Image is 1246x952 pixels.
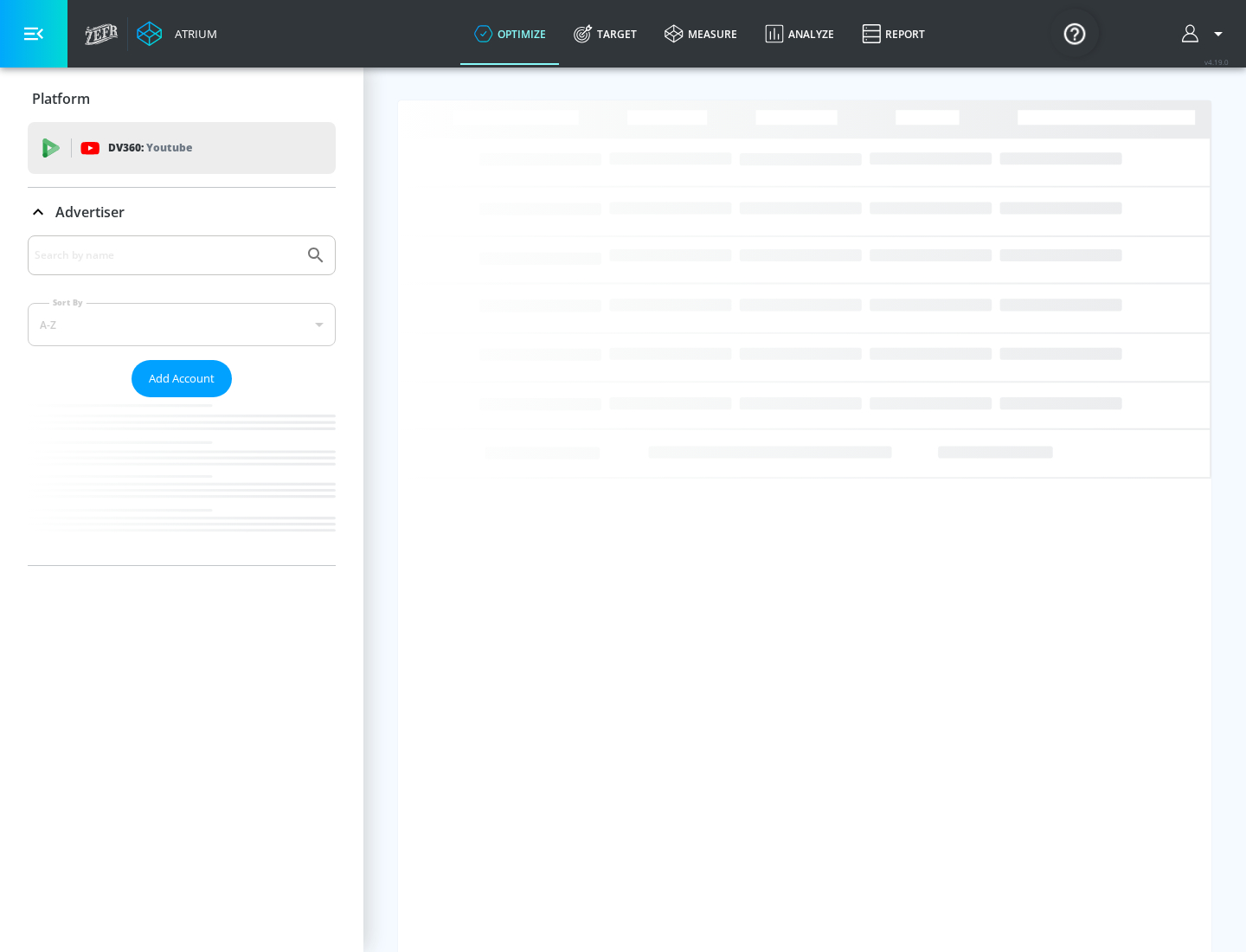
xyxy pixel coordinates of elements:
[1050,9,1099,57] button: Open Resource Center
[146,138,192,157] p: Youtube
[168,26,217,42] div: Atrium
[132,360,232,397] button: Add Account
[28,303,336,346] div: A-Z
[460,3,560,65] a: optimize
[49,297,87,308] label: Sort By
[28,397,336,565] nav: list of Advertiser
[55,203,125,222] p: Advertiser
[751,3,848,65] a: Analyze
[137,21,217,47] a: Atrium
[28,122,336,174] div: DV360: Youtube
[560,3,651,65] a: Target
[848,3,939,65] a: Report
[149,369,215,389] span: Add Account
[28,235,336,565] div: Advertiser
[28,188,336,236] div: Advertiser
[108,138,192,158] p: DV360:
[651,3,751,65] a: measure
[35,244,297,267] input: Search by name
[28,74,336,123] div: Platform
[1204,57,1229,67] span: v 4.19.0
[32,89,90,108] p: Platform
